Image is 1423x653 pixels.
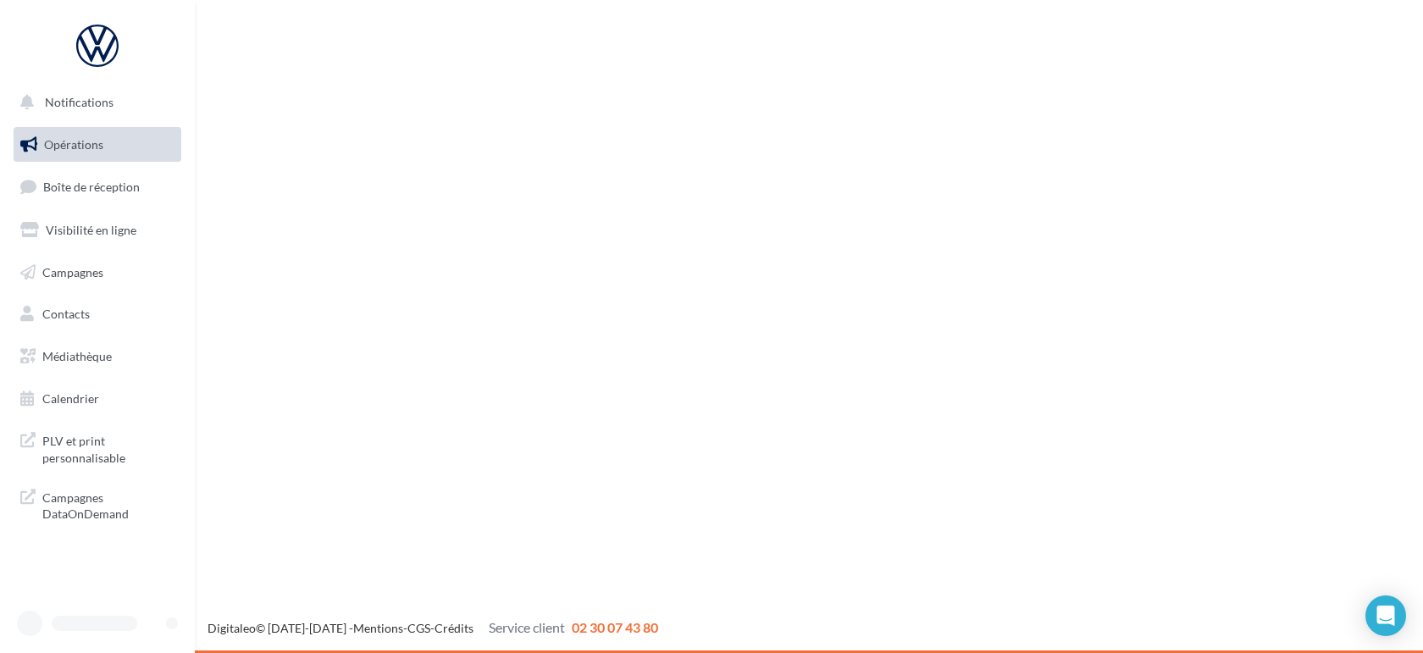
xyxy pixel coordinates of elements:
[42,486,174,523] span: Campagnes DataOnDemand
[10,127,185,163] a: Opérations
[407,621,430,635] a: CGS
[10,213,185,248] a: Visibilité en ligne
[10,381,185,417] a: Calendrier
[42,264,103,279] span: Campagnes
[45,95,114,109] span: Notifications
[10,255,185,291] a: Campagnes
[10,339,185,374] a: Médiathèque
[42,429,174,466] span: PLV et print personnalisable
[10,423,185,473] a: PLV et print personnalisable
[353,621,403,635] a: Mentions
[10,479,185,529] a: Campagnes DataOnDemand
[435,621,473,635] a: Crédits
[1365,595,1406,636] div: Open Intercom Messenger
[42,349,112,363] span: Médiathèque
[42,307,90,321] span: Contacts
[10,169,185,205] a: Boîte de réception
[46,223,136,237] span: Visibilité en ligne
[208,621,658,635] span: © [DATE]-[DATE] - - -
[489,619,565,635] span: Service client
[42,391,99,406] span: Calendrier
[572,619,658,635] span: 02 30 07 43 80
[10,85,178,120] button: Notifications
[10,296,185,332] a: Contacts
[208,621,256,635] a: Digitaleo
[43,180,140,194] span: Boîte de réception
[44,137,103,152] span: Opérations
